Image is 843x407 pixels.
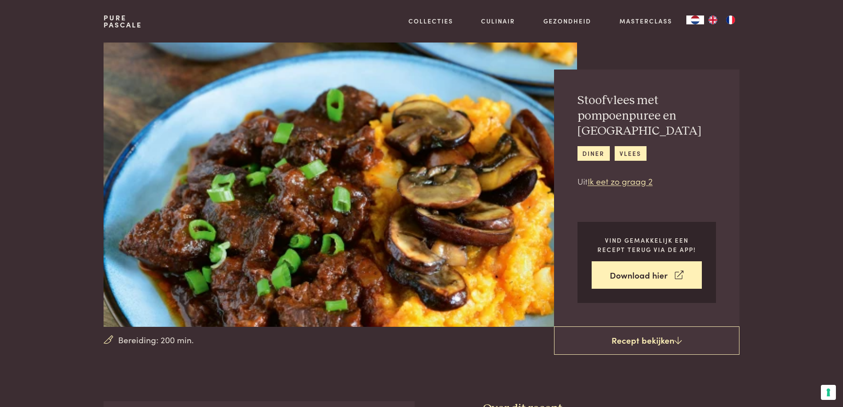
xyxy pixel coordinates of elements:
[620,16,672,26] a: Masterclass
[686,16,704,24] div: Language
[592,261,702,289] a: Download hier
[615,146,647,161] a: vlees
[577,175,716,188] p: Uit
[554,326,739,355] a: Recept bekijken
[592,236,702,254] p: Vind gemakkelijk een recept terug via de app!
[686,16,704,24] a: NL
[577,146,610,161] a: diner
[577,93,716,139] h2: Stoofvlees met pompoenpuree en [GEOGRAPHIC_DATA]
[543,16,591,26] a: Gezondheid
[704,16,739,24] ul: Language list
[408,16,453,26] a: Collecties
[481,16,515,26] a: Culinair
[588,175,653,187] a: Ik eet zo graag 2
[686,16,739,24] aside: Language selected: Nederlands
[722,16,739,24] a: FR
[821,385,836,400] button: Uw voorkeuren voor toestemming voor trackingtechnologieën
[704,16,722,24] a: EN
[104,43,577,327] img: Stoofvlees met pompoenpuree en champignons
[104,14,142,28] a: PurePascale
[118,333,194,346] span: Bereiding: 200 min.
